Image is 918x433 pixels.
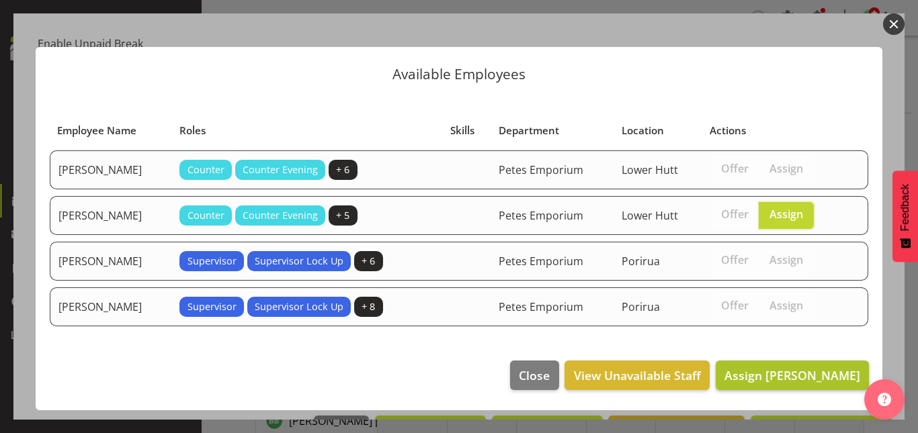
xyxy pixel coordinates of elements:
span: Assign [769,162,803,175]
span: Supervisor [187,299,237,314]
span: Petes Emporium [499,162,583,177]
span: Petes Emporium [499,208,583,223]
span: + 6 [362,254,375,269]
span: Porirua [622,299,660,314]
span: Offer [721,207,749,221]
span: Skills [450,123,474,138]
span: Supervisor [187,254,237,269]
span: Supervisor Lock Up [255,254,343,269]
button: Close [510,360,558,390]
span: Assign [769,207,803,221]
span: Assign [769,253,803,267]
span: Offer [721,162,749,175]
span: Employee Name [57,123,136,138]
span: Lower Hutt [622,208,678,223]
span: + 5 [336,208,349,223]
span: Supervisor Lock Up [255,299,343,314]
span: Porirua [622,254,660,269]
td: [PERSON_NAME] [50,287,171,326]
span: Petes Emporium [499,254,583,269]
td: [PERSON_NAME] [50,150,171,189]
button: View Unavailable Staff [565,360,709,390]
img: help-xxl-2.png [878,393,891,406]
span: Counter [187,208,224,223]
td: [PERSON_NAME] [50,196,171,235]
span: + 6 [336,162,349,177]
span: Location [622,123,664,138]
button: Feedback - Show survey [892,171,918,262]
span: Offer [721,299,749,312]
td: [PERSON_NAME] [50,242,171,281]
span: + 8 [362,299,375,314]
span: Offer [721,253,749,267]
button: Assign [PERSON_NAME] [716,360,869,390]
span: Assign [PERSON_NAME] [724,367,860,383]
span: Department [499,123,559,138]
span: Feedback [899,184,911,231]
span: Counter Evening [243,162,318,177]
span: Close [519,367,550,384]
p: Available Employees [49,67,869,81]
span: Lower Hutt [622,162,678,177]
span: Roles [179,123,206,138]
span: Counter Evening [243,208,318,223]
span: Counter [187,162,224,177]
span: Actions [710,123,746,138]
span: Assign [769,299,803,312]
span: Petes Emporium [499,299,583,314]
span: View Unavailable Staff [574,367,701,384]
